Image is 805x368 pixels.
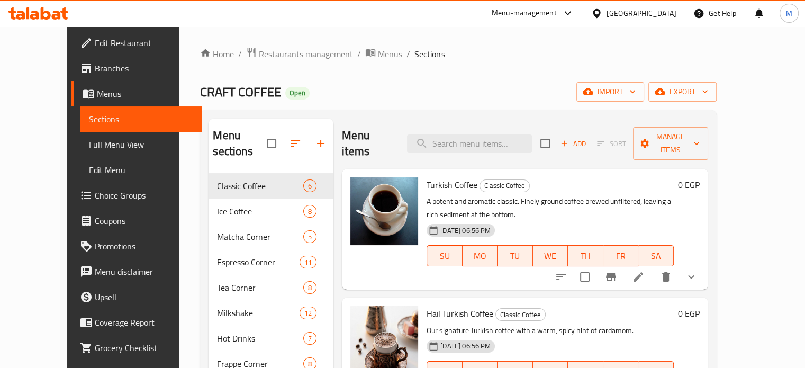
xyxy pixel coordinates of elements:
span: Hail Turkish Coffee [427,306,493,321]
li: / [238,48,242,60]
span: Coverage Report [95,316,193,329]
li: / [357,48,361,60]
button: SA [638,245,674,266]
span: Coupons [95,214,193,227]
button: Add [556,136,590,152]
li: / [406,48,410,60]
a: Coverage Report [71,310,202,335]
button: MO [463,245,498,266]
span: 8 [304,283,316,293]
span: 11 [300,257,316,267]
div: Espresso Corner [217,256,300,268]
a: Home [200,48,234,60]
div: Classic Coffee [480,179,530,192]
span: Classic Coffee [480,179,529,192]
button: sort-choices [548,264,574,290]
span: 12 [300,308,316,318]
div: Open [285,87,310,100]
span: M [786,7,792,19]
span: Turkish Coffee [427,177,477,193]
span: SA [643,248,670,264]
span: Add [559,138,587,150]
a: Grocery Checklist [71,335,202,361]
span: Sections [414,48,445,60]
h2: Menu items [342,128,394,159]
span: Manage items [641,130,700,157]
img: Turkish Coffee [350,177,418,245]
span: Grocery Checklist [95,342,193,354]
span: Full Menu View [89,138,193,151]
span: export [657,85,708,98]
button: show more [679,264,704,290]
button: TH [568,245,603,266]
a: Edit menu item [632,271,645,283]
button: Add section [308,131,333,156]
div: Espresso Corner11 [209,249,333,275]
button: Manage items [633,127,708,160]
div: [GEOGRAPHIC_DATA] [607,7,676,19]
button: TU [498,245,533,266]
h2: Menu sections [213,128,267,159]
span: 8 [304,207,316,217]
p: A potent and aromatic classic. Finely ground coffee brewed unfiltered, leaving a rich sediment at... [427,195,673,221]
a: Promotions [71,234,202,259]
span: [DATE] 06:56 PM [436,226,495,236]
span: Tea Corner [217,281,303,294]
button: SU [427,245,462,266]
span: Select section first [590,136,633,152]
span: Matcha Corner [217,230,303,243]
a: Menus [71,81,202,106]
span: Classic Coffee [217,179,303,192]
span: Sort sections [283,131,308,156]
span: FR [608,248,635,264]
span: Milkshake [217,307,300,319]
button: export [648,82,717,102]
div: Milkshake12 [209,300,333,326]
div: Hot Drinks7 [209,326,333,351]
button: import [576,82,644,102]
span: Hot Drinks [217,332,303,345]
div: Classic Coffee [495,308,546,321]
a: Full Menu View [80,132,202,157]
span: Menu disclaimer [95,265,193,278]
span: Select to update [574,266,596,288]
div: Menu-management [492,7,557,20]
a: Choice Groups [71,183,202,208]
a: Coupons [71,208,202,234]
h6: 0 EGP [678,177,700,192]
a: Branches [71,56,202,81]
button: FR [603,245,639,266]
nav: breadcrumb [200,47,716,61]
span: Menus [378,48,402,60]
span: Ice Coffee [217,205,303,218]
span: WE [537,248,564,264]
span: 6 [304,181,316,191]
span: 7 [304,334,316,344]
span: Select all sections [260,132,283,155]
div: items [303,281,316,294]
span: Edit Restaurant [95,37,193,49]
span: [DATE] 06:56 PM [436,341,495,351]
span: 5 [304,232,316,242]
span: Open [285,88,310,97]
a: Upsell [71,284,202,310]
span: SU [431,248,458,264]
span: Branches [95,62,193,75]
div: Matcha Corner5 [209,224,333,249]
a: Edit Restaurant [71,30,202,56]
a: Edit Menu [80,157,202,183]
button: delete [653,264,679,290]
span: Restaurants management [259,48,353,60]
div: Tea Corner8 [209,275,333,300]
a: Menus [365,47,402,61]
a: Menu disclaimer [71,259,202,284]
div: items [303,205,316,218]
span: Choice Groups [95,189,193,202]
div: items [303,230,316,243]
span: Promotions [95,240,193,253]
span: Edit Menu [89,164,193,176]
